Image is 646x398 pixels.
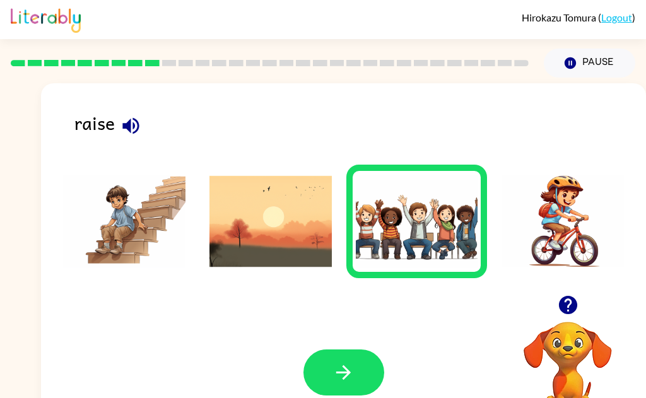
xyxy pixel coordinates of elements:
[522,11,635,23] div: ( )
[601,11,632,23] a: Logout
[209,174,332,269] img: Answer choice 2
[74,108,646,148] div: raise
[544,49,635,78] button: Pause
[356,174,478,269] img: Answer choice 3
[502,174,624,269] img: Answer choice 4
[11,5,81,33] img: Literably
[522,11,598,23] span: Hirokazu Tomura
[63,174,185,269] img: Answer choice 1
